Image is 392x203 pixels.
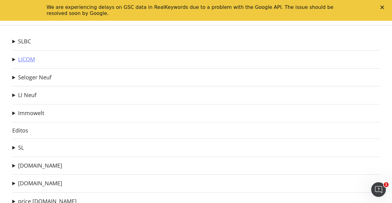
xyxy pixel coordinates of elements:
[371,182,386,197] iframe: Intercom live chat
[12,91,36,99] summary: LI Neuf
[12,127,28,134] a: Editos
[12,56,35,63] summary: LICOM
[12,74,51,82] summary: Seloger Neuf
[12,109,44,117] summary: Immowelt
[12,162,62,170] summary: [DOMAIN_NAME]
[18,38,31,45] a: SLBC
[18,110,44,116] a: Immowelt
[18,162,62,169] a: [DOMAIN_NAME]
[18,92,36,98] a: LI Neuf
[47,4,336,16] div: We are experiencing delays on GSC data in RealKeywords due to a problem with the Google API. The ...
[12,144,24,152] summary: SL
[18,144,24,151] a: SL
[12,179,62,187] summary: [DOMAIN_NAME]
[12,38,31,45] summary: SLBC
[380,5,386,9] div: Fermer
[18,56,35,63] a: LICOM
[18,74,51,81] a: Seloger Neuf
[18,180,62,187] a: [DOMAIN_NAME]
[384,182,389,187] span: 1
